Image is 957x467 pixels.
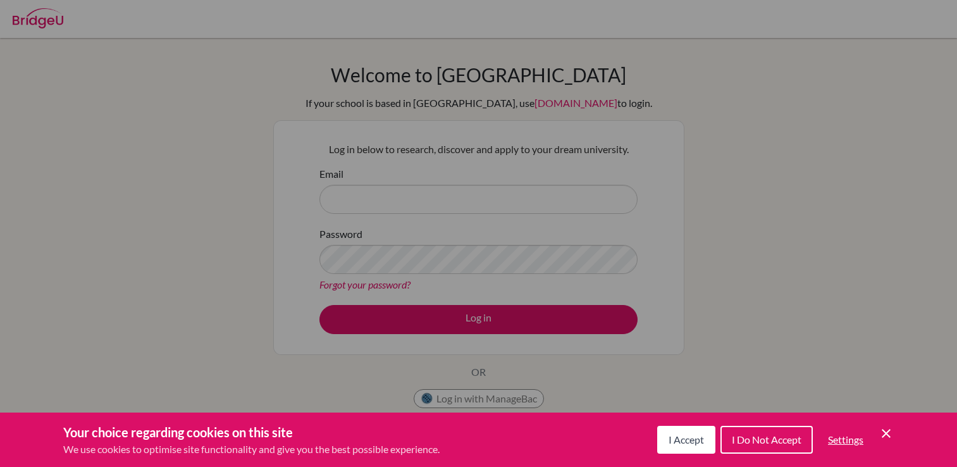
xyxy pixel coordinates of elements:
[828,433,863,445] span: Settings
[63,423,440,442] h3: Your choice regarding cookies on this site
[732,433,801,445] span: I Do Not Accept
[669,433,704,445] span: I Accept
[720,426,813,454] button: I Do Not Accept
[818,427,874,452] button: Settings
[63,442,440,457] p: We use cookies to optimise site functionality and give you the best possible experience.
[879,426,894,441] button: Save and close
[657,426,715,454] button: I Accept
